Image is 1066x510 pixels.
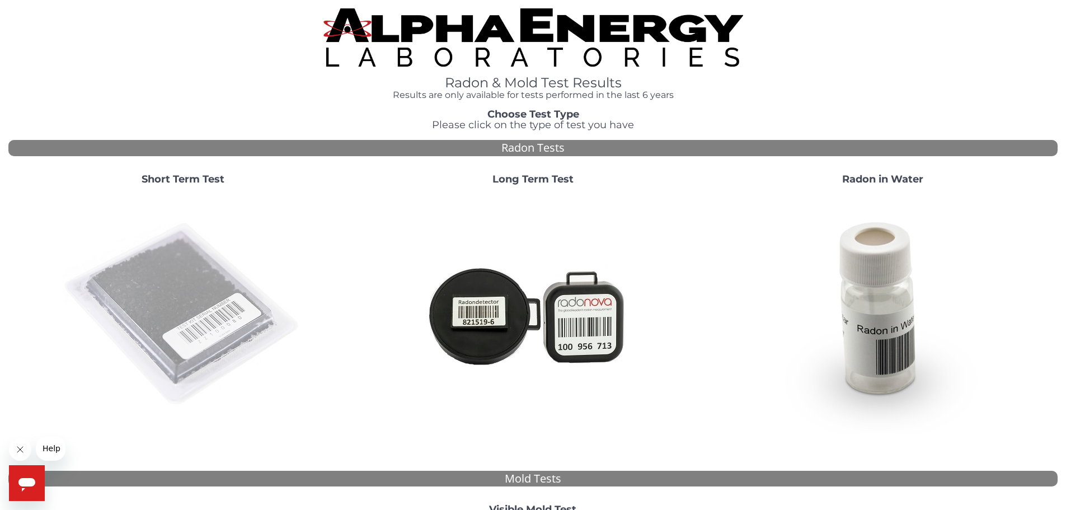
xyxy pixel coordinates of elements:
h1: Radon & Mold Test Results [323,76,743,90]
h4: Results are only available for tests performed in the last 6 years [323,90,743,100]
div: Mold Tests [8,471,1058,487]
iframe: Close message [9,438,31,461]
div: Radon Tests [8,140,1058,156]
span: Please click on the type of test you have [432,119,634,131]
img: ShortTerm.jpg [63,194,303,435]
strong: Long Term Test [492,173,574,185]
img: TightCrop.jpg [323,8,743,67]
iframe: Button to launch messaging window [9,465,45,501]
iframe: Message from company [36,436,65,461]
img: Radtrak2vsRadtrak3.jpg [412,194,653,435]
img: RadoninWater.jpg [762,194,1003,435]
strong: Choose Test Type [487,108,579,120]
strong: Short Term Test [142,173,224,185]
strong: Radon in Water [842,173,923,185]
